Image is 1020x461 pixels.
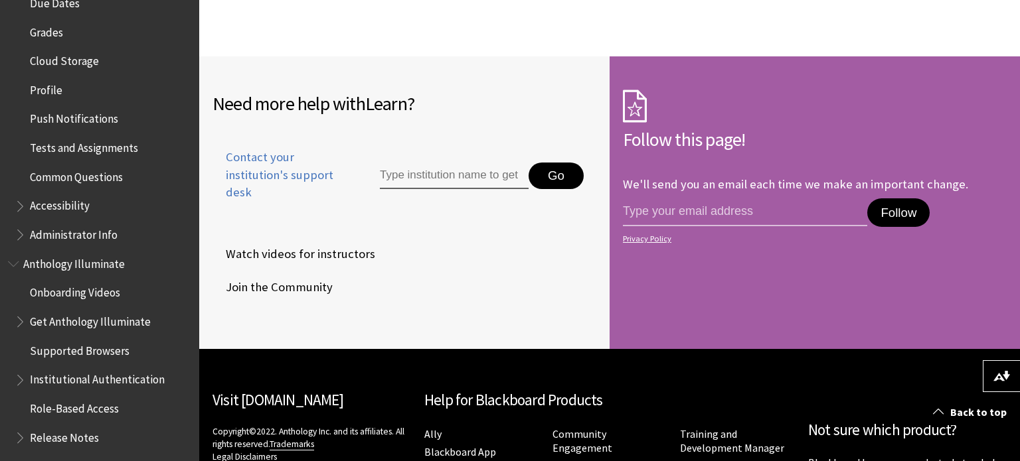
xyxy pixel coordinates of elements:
span: Common Questions [30,166,123,184]
a: Blackboard App [424,445,496,459]
span: Role-Based Access [30,397,119,415]
span: Supported Browsers [30,340,129,358]
span: Tests and Assignments [30,137,138,155]
a: Visit [DOMAIN_NAME] [212,390,343,409]
a: Community Engagement [552,427,612,455]
input: Type institution name to get support [380,163,529,189]
span: Release Notes [30,427,99,444]
h2: Help for Blackboard Products [424,389,795,412]
h2: Follow this page! [623,125,1007,153]
a: Contact your institution's support desk [212,149,349,217]
h2: Not sure which product? [808,419,1007,442]
input: email address [623,198,867,226]
span: Get Anthology Illuminate [30,310,151,328]
span: Administrator Info [30,224,118,241]
a: Join the Community [212,277,335,297]
a: Trademarks [270,438,314,450]
span: Push Notifications [30,108,118,126]
span: Join the Community [212,277,333,297]
a: Training and Development Manager [680,427,784,455]
button: Go [529,163,584,189]
span: Anthology Illuminate [23,253,125,271]
button: Follow [867,198,930,228]
span: Contact your institution's support desk [212,149,349,201]
img: Subscription Icon [623,90,647,123]
p: We'll send you an email each time we make an important change. [623,176,968,192]
span: Accessibility [30,195,90,213]
span: Profile [30,79,62,97]
a: Privacy Policy [623,234,1003,243]
span: Learn [365,92,407,115]
h2: Need more help with ? [212,90,596,117]
a: Watch videos for instructors [212,244,378,264]
a: Ally [424,427,442,441]
span: Onboarding Videos [30,282,120,300]
a: Back to top [923,400,1020,425]
span: Institutional Authentication [30,369,165,387]
span: Cloud Storage [30,50,99,68]
span: Watch videos for instructors [212,244,375,264]
span: Grades [30,21,63,39]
